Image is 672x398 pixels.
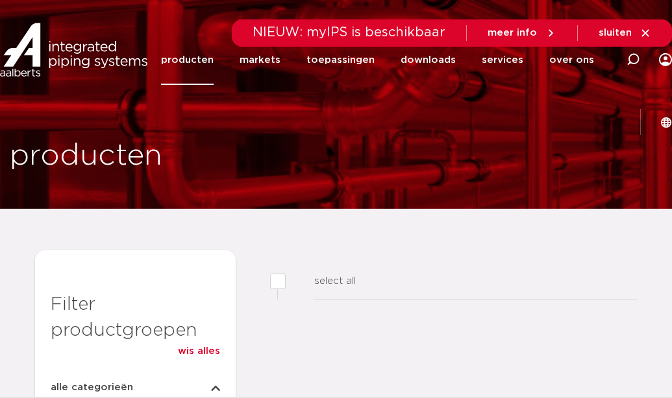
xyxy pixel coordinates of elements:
[161,35,594,85] nav: Menu
[270,274,286,289] input: select all
[482,35,523,85] a: services
[306,35,375,85] a: toepassingen
[51,380,220,395] button: alle categorieën
[549,35,594,85] a: over ons
[240,35,280,85] a: markets
[270,274,356,289] label: select all
[401,35,456,85] a: downloads
[178,344,220,359] a: wis alles
[51,292,220,344] h3: Filter productgroepen
[599,27,651,39] a: sluiten
[178,346,220,356] span: wis alles
[253,26,445,39] span: NIEUW: myIPS is beschikbaar
[488,28,537,38] span: meer info
[488,27,556,39] a: meer info
[599,28,632,38] span: sluiten
[161,35,214,85] a: producten
[659,45,672,74] div: my IPS
[51,380,133,395] span: alle categorieën
[10,135,162,177] h1: producten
